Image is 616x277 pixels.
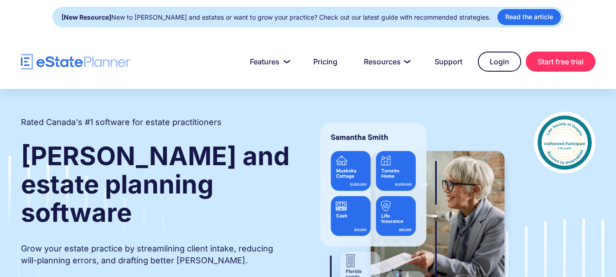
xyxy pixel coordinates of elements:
p: Grow your estate practice by streamlining client intake, reducing will-planning errors, and draft... [21,243,291,267]
a: home [21,54,130,70]
a: Login [478,52,521,72]
a: Features [239,52,298,71]
a: Pricing [302,52,348,71]
a: Read the article [497,9,561,25]
a: Support [424,52,473,71]
div: New to [PERSON_NAME] and estates or want to grow your practice? Check out our latest guide with r... [62,11,491,24]
a: Resources [353,52,419,71]
h2: Rated Canada's #1 software for estate practitioners [21,116,222,128]
a: Start free trial [526,52,595,72]
strong: [PERSON_NAME] and estate planning software [21,141,290,228]
strong: [New Resource] [62,13,111,21]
